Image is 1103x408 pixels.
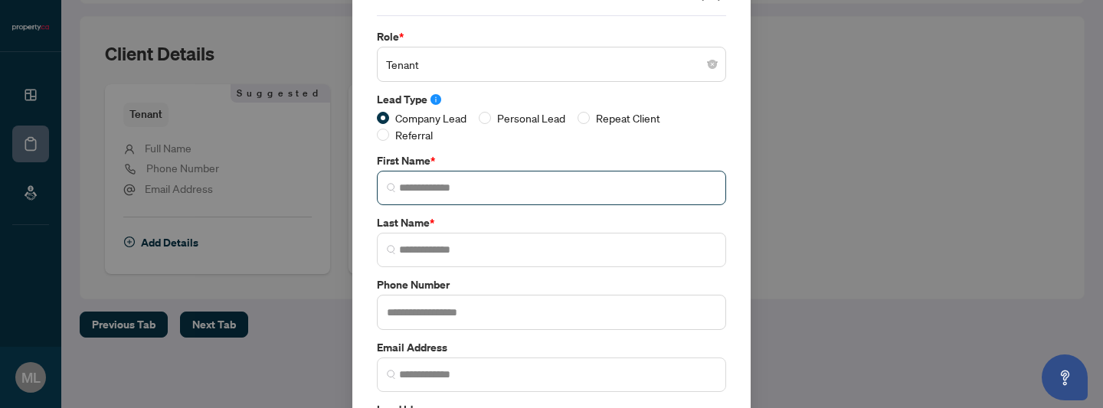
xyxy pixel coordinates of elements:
[377,214,726,231] label: Last Name
[377,152,726,169] label: First Name
[377,276,726,293] label: Phone Number
[1042,354,1088,400] button: Open asap
[387,370,396,379] img: search_icon
[377,339,726,356] label: Email Address
[590,109,666,126] span: Repeat Client
[491,109,571,126] span: Personal Lead
[377,91,726,108] label: Lead Type
[387,245,396,254] img: search_icon
[386,50,717,79] span: Tenant
[389,109,473,126] span: Company Lead
[377,28,726,45] label: Role
[389,126,439,143] span: Referral
[430,94,441,105] span: info-circle
[708,60,717,69] span: close-circle
[387,183,396,192] img: search_icon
